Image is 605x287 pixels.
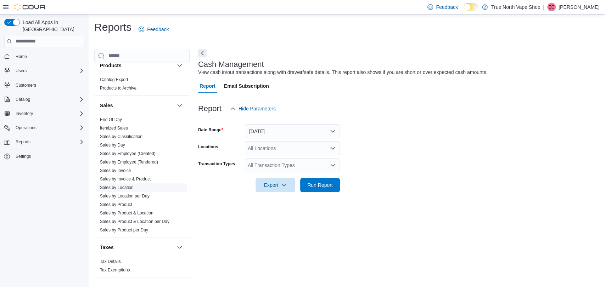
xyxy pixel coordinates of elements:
[100,117,122,122] a: End Of Day
[330,162,336,168] button: Open list of options
[256,178,295,192] button: Export
[260,178,291,192] span: Export
[100,86,136,91] a: Products to Archive
[300,178,340,192] button: Run Report
[547,3,556,11] div: Eric Chittim
[100,62,122,69] h3: Products
[16,54,27,59] span: Home
[100,185,134,190] span: Sales by Location
[1,51,87,62] button: Home
[100,77,128,82] a: Catalog Export
[100,77,128,82] span: Catalog Export
[100,227,148,233] span: Sales by Product per Day
[13,138,84,146] span: Reports
[1,109,87,119] button: Inventory
[13,124,84,132] span: Operations
[100,102,113,109] h3: Sales
[94,257,190,277] div: Taxes
[13,81,84,90] span: Customers
[100,168,131,173] a: Sales by Invoice
[13,152,84,161] span: Settings
[100,143,125,148] a: Sales by Day
[4,48,84,180] nav: Complex example
[100,176,151,182] span: Sales by Invoice & Product
[198,69,488,76] div: View cash in/out transactions along with drawer/safe details. This report also shows if you are s...
[100,228,148,233] a: Sales by Product per Day
[200,79,215,93] span: Report
[136,22,172,36] a: Feedback
[1,151,87,161] button: Settings
[100,210,153,216] span: Sales by Product & Location
[16,125,37,131] span: Operations
[175,243,184,252] button: Taxes
[198,144,218,150] label: Locations
[100,126,128,131] a: Itemized Sales
[100,267,130,273] span: Tax Exemptions
[13,67,84,75] span: Users
[198,161,235,167] label: Transaction Types
[224,79,269,93] span: Email Subscription
[100,134,142,139] a: Sales by Classification
[13,52,30,61] a: Home
[100,117,122,122] span: End Of Day
[100,177,151,182] a: Sales by Invoice & Product
[307,182,333,189] span: Run Report
[94,115,190,237] div: Sales
[100,142,125,148] span: Sales by Day
[227,102,279,116] button: Hide Parameters
[1,123,87,133] button: Operations
[94,75,190,95] div: Products
[100,102,174,109] button: Sales
[100,151,156,156] span: Sales by Employee (Created)
[198,49,207,57] button: Next
[100,211,153,216] a: Sales by Product & Location
[1,66,87,76] button: Users
[100,85,136,91] span: Products to Archive
[198,104,222,113] h3: Report
[100,160,158,165] a: Sales by Employee (Tendered)
[245,124,340,138] button: [DATE]
[1,94,87,104] button: Catalog
[16,139,30,145] span: Reports
[100,134,142,139] span: Sales by Classification
[13,124,39,132] button: Operations
[100,244,174,251] button: Taxes
[13,152,34,161] a: Settings
[13,52,84,61] span: Home
[543,3,544,11] p: |
[1,80,87,90] button: Customers
[100,151,156,156] a: Sales by Employee (Created)
[13,95,33,104] button: Catalog
[100,194,150,199] a: Sales by Location per Day
[100,219,169,224] a: Sales by Product & Location per Day
[100,268,130,272] a: Tax Exemptions
[100,202,132,207] span: Sales by Product
[436,4,458,11] span: Feedback
[13,138,33,146] button: Reports
[100,159,158,165] span: Sales by Employee (Tendered)
[13,81,39,90] a: Customers
[13,109,36,118] button: Inventory
[198,60,264,69] h3: Cash Management
[330,145,336,151] button: Open list of options
[147,26,169,33] span: Feedback
[559,3,599,11] p: [PERSON_NAME]
[100,168,131,173] span: Sales by Invoice
[16,82,36,88] span: Customers
[100,202,132,207] a: Sales by Product
[13,95,84,104] span: Catalog
[100,185,134,190] a: Sales by Location
[198,127,223,133] label: Date Range
[464,3,478,11] input: Dark Mode
[16,111,33,116] span: Inventory
[100,125,128,131] span: Itemized Sales
[16,97,30,102] span: Catalog
[100,62,174,69] button: Products
[100,244,114,251] h3: Taxes
[175,61,184,70] button: Products
[16,154,31,159] span: Settings
[14,4,46,11] img: Cova
[16,68,27,74] span: Users
[100,219,169,224] span: Sales by Product & Location per Day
